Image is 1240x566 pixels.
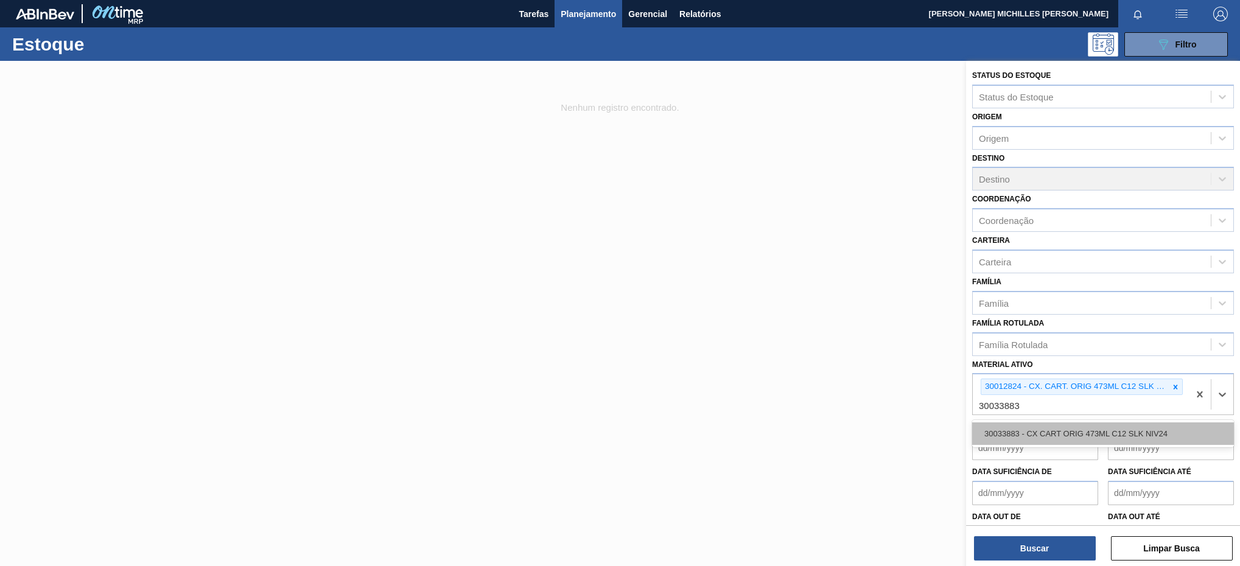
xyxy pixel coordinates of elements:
h1: Estoque [12,37,196,51]
div: Família [979,298,1009,308]
input: dd/mm/yyyy [1108,436,1234,460]
label: Status do Estoque [972,71,1051,80]
img: userActions [1174,7,1189,21]
label: Data suficiência de [972,467,1052,476]
span: Gerencial [628,7,667,21]
div: Coordenação [979,215,1034,226]
label: Data out até [1108,512,1160,521]
div: Pogramando: nenhum usuário selecionado [1088,32,1118,57]
label: Coordenação [972,195,1031,203]
div: Status do Estoque [979,91,1054,102]
label: Família Rotulada [972,319,1044,327]
img: Logout [1213,7,1228,21]
div: Origem [979,133,1009,143]
img: TNhmsLtSVTkK8tSr43FrP2fwEKptu5GPRR3wAAAABJRU5ErkJggg== [16,9,74,19]
label: Material ativo [972,360,1033,369]
input: dd/mm/yyyy [1108,481,1234,505]
button: Filtro [1124,32,1228,57]
button: Notificações [1118,5,1157,23]
input: dd/mm/yyyy [972,436,1098,460]
label: Data out de [972,512,1021,521]
label: Destino [972,154,1004,162]
div: Família Rotulada [979,339,1048,349]
label: Data suficiência até [1108,467,1191,476]
span: Relatórios [679,7,721,21]
label: Origem [972,113,1002,121]
div: 30033883 - CX CART ORIG 473ML C12 SLK NIV24 [972,422,1234,445]
div: Carteira [979,256,1011,267]
span: Filtro [1175,40,1197,49]
div: 30012824 - CX. CART. ORIG 473ML C12 SLK 429 [981,379,1169,394]
input: dd/mm/yyyy [972,481,1098,505]
label: Família [972,278,1001,286]
span: Tarefas [519,7,548,21]
span: Planejamento [561,7,616,21]
label: Carteira [972,236,1010,245]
